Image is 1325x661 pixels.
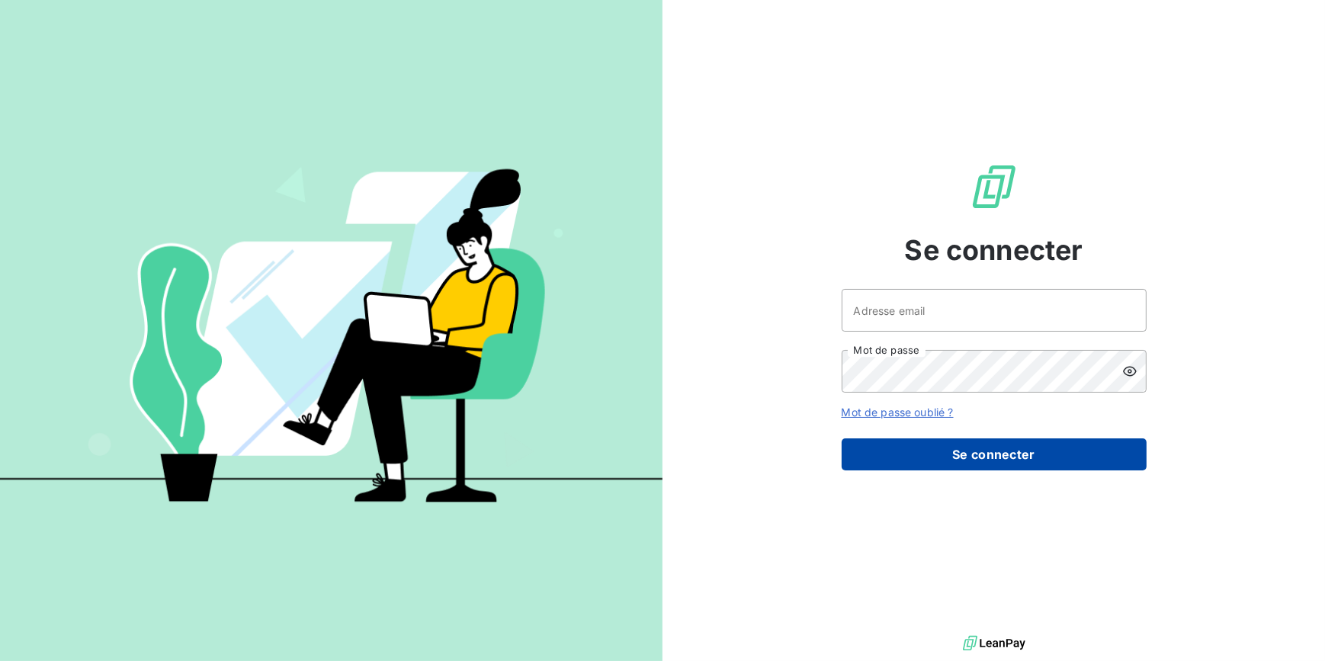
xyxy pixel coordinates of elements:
[963,632,1025,655] img: logo
[842,438,1147,470] button: Se connecter
[842,289,1147,332] input: placeholder
[842,406,954,419] a: Mot de passe oublié ?
[970,162,1019,211] img: Logo LeanPay
[905,229,1083,271] span: Se connecter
